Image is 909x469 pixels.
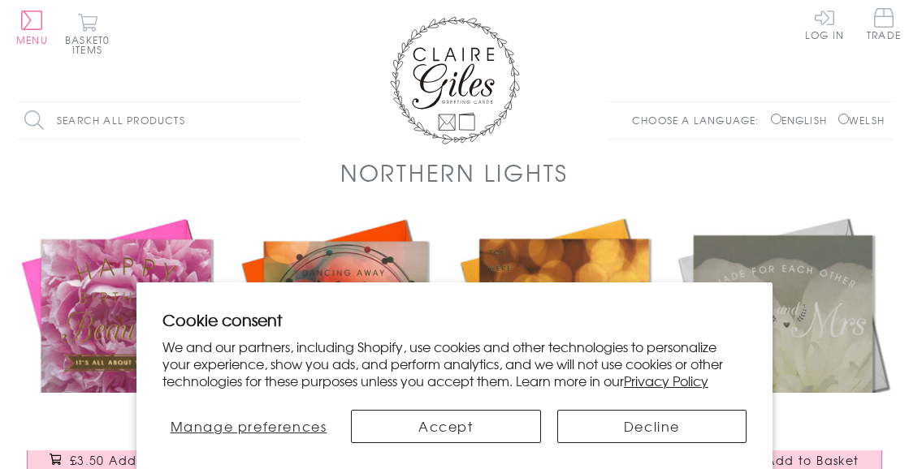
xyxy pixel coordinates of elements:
button: Manage preferences [162,410,335,443]
input: Welsh [838,114,849,124]
img: Birthday Card, Golden Lights, You were Born To Sparkle, Embossed and Foiled text [455,213,674,432]
a: Privacy Policy [624,371,708,390]
img: Claire Giles Greetings Cards [390,16,520,144]
button: Menu [16,11,48,45]
p: We and our partners, including Shopify, use cookies and other technologies to personalize your ex... [162,338,747,389]
input: Search [284,102,301,139]
a: Log In [805,8,844,40]
span: Trade [867,8,901,40]
label: English [771,113,835,127]
a: Trade [867,8,901,43]
input: Search all products [16,102,301,139]
button: Decline [557,410,747,443]
span: Manage preferences [171,416,327,436]
h2: Cookie consent [162,308,747,331]
img: Wedding Card, White Peonie, Mr and Mrs , Embossed and Foiled text [673,213,893,432]
span: 0 items [72,32,110,57]
span: £3.50 Add to Basket [70,452,202,468]
p: Choose a language: [632,113,768,127]
label: Welsh [838,113,885,127]
img: Birthday Card, Pink Peonie, Happy Birthday Beautiful, Embossed and Foiled text [16,213,236,432]
button: Accept [351,410,541,443]
span: Menu [16,32,48,47]
input: English [771,114,781,124]
span: £3.50 Add to Basket [727,452,859,468]
img: Birthday Card, Coloured Lights, Embossed and Foiled text [236,213,455,432]
h1: Northern Lights [340,156,569,189]
button: Basket0 items [65,13,110,54]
